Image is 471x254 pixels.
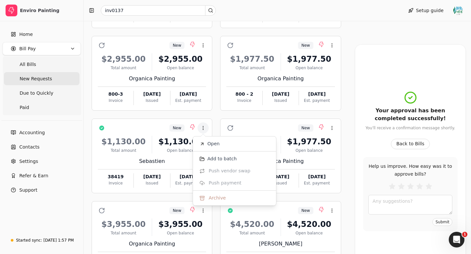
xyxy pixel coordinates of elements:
a: Started sync:[DATE] 1:57 PM [3,234,81,246]
div: [PERSON_NAME] [226,240,335,248]
span: Due to Quickly [20,90,53,97]
button: Refer & Earn [3,169,81,182]
div: Issued [134,98,170,103]
a: Accounting [3,126,81,139]
a: Settings [3,155,81,168]
a: Due to Quickly [4,87,79,100]
div: Total amount [98,65,149,71]
div: Open balance [155,65,206,71]
div: $2,955.00 [98,53,149,65]
span: Push vendor swap [209,167,250,174]
div: $1,977.50 [284,136,335,148]
span: Open [207,140,219,147]
div: Est. payment [170,98,206,103]
span: Refer & Earn [19,172,48,179]
div: You'll receive a confirmation message shortly. [365,125,455,131]
div: [DATE] [299,91,335,98]
div: [DATE] [170,91,206,98]
span: Contacts [19,144,40,151]
button: Submit [432,218,452,226]
div: Total amount [226,65,278,71]
div: Invoice [98,180,133,186]
div: Invoice [226,98,262,103]
a: New Requests [4,72,79,85]
div: Total amount [226,230,278,236]
div: Issued [263,98,299,103]
div: $1,130.00 [155,136,206,148]
span: Bill Pay [19,45,36,52]
button: Setup guide [403,5,449,16]
img: Enviro%20new%20Logo%20_RGB_Colour.jpg [453,5,463,16]
div: 800-3 [98,91,133,98]
span: 1 [462,232,467,237]
div: $3,955.00 [155,218,206,230]
div: [DATE] [170,173,206,180]
iframe: Intercom live chat [449,232,464,247]
div: $4,520.00 [226,218,278,230]
span: New [173,125,181,131]
span: Paid [20,104,29,111]
div: [DATE] [263,173,299,180]
div: 38419 [98,173,133,180]
span: New [301,125,310,131]
span: New [173,208,181,214]
div: Est. payment [299,98,335,103]
div: [DATE] [299,173,335,180]
div: [DATE] 1:57 PM [44,237,74,243]
a: Paid [4,101,79,114]
div: Invoice [98,98,133,103]
div: Open balance [155,148,206,153]
div: Open balance [284,148,335,153]
span: New [173,42,181,48]
div: Organica Painting [226,157,335,165]
div: $3,955.00 [98,218,149,230]
span: New Requests [20,75,52,82]
div: Started sync: [16,237,42,243]
div: Est. payment [170,180,206,186]
div: Organica Painting [226,75,335,83]
div: 800 - 2 [226,91,262,98]
a: All Bills [4,58,79,71]
a: Contacts [3,140,81,153]
div: $4,520.00 [284,218,335,230]
div: Organica Painting [98,240,206,248]
div: Total amount [98,148,149,153]
div: Your approval has been completed successfully! [363,107,458,122]
div: Sebastien [98,157,206,165]
span: Archive [209,195,226,201]
div: $1,977.50 [284,53,335,65]
span: Add to batch [207,155,237,162]
button: Support [3,183,81,197]
span: New [301,208,310,214]
div: [DATE] [134,91,170,98]
div: Organica Painting [98,75,206,83]
div: Open balance [284,65,335,71]
div: $1,977.50 [226,136,278,148]
div: Open balance [155,230,206,236]
div: $2,955.00 [155,53,206,65]
div: $1,130.00 [98,136,149,148]
div: [DATE] [134,173,170,180]
span: All Bills [20,61,36,68]
button: Back to Bills [391,139,430,149]
div: [DATE] [263,91,299,98]
div: Issued [263,180,299,186]
div: Est. payment [299,180,335,186]
div: Enviro Painting [20,7,78,14]
div: $1,977.50 [226,53,278,65]
span: Accounting [19,129,45,136]
a: Home [3,28,81,41]
div: Open balance [284,230,335,236]
input: Search [101,5,216,16]
span: Settings [19,158,38,165]
div: Total amount [98,230,149,236]
span: Push payment [209,180,241,186]
span: Home [19,31,33,38]
div: Help us improve. How easy was it to approve bills? [368,162,452,178]
span: Support [19,187,37,194]
div: Issued [134,180,170,186]
span: New [301,42,310,48]
button: Bill Pay [3,42,81,55]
